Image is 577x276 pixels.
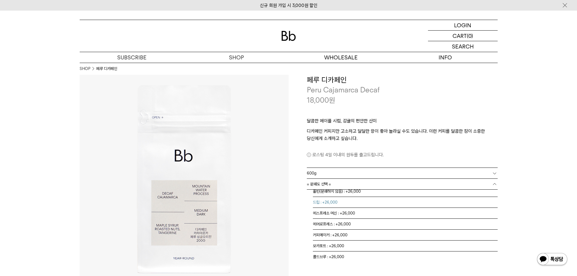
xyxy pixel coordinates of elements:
span: 원 [329,96,335,105]
span: 600g [307,168,317,178]
img: 로고 [281,31,296,41]
p: WHOLESALE [289,52,393,63]
p: CART [453,31,467,41]
p: 로스팅 4일 이내의 원두를 출고드립니다. [307,151,498,158]
a: SHOP [184,52,289,63]
span: = 분쇄도 선택 = [307,179,331,189]
li: 드립 : +26,000 [313,197,498,208]
h3: 페루 디카페인 [307,75,498,85]
p: Peru Cajamarca Decaf [307,85,498,95]
a: 신규 회원 가입 시 3,000원 할인 [260,3,317,8]
li: 페루 디카페인 [96,66,117,72]
p: (0) [467,31,473,41]
li: 에어로프레스 : +26,000 [313,219,498,230]
li: 커피메이커 : +26,000 [313,230,498,241]
p: 디카페인 커피지만 고소하고 달달한 향이 좋아 놀라실 수도 있습니다. 이런 커피를 달콤한 잠이 소중한 당신에게 소개하고 싶습니다. [307,128,498,142]
a: CART (0) [428,31,498,41]
li: 콜드브루 : +26,000 [313,251,498,262]
a: SUBSCRIBE [80,52,184,63]
a: SHOP [80,66,90,72]
p: 18,000 [307,95,335,105]
p: INFO [393,52,498,63]
li: 에스프레소 머신 : +26,000 [313,208,498,219]
p: LOGIN [454,20,471,30]
p: 달콤한 메이플 시럽, 감귤의 편안한 산미 [307,117,498,128]
img: 카카오톡 채널 1:1 채팅 버튼 [536,252,568,267]
li: 홀빈(분쇄하지 않음) : +26,000 [313,186,498,197]
li: 모카포트 : +26,000 [313,241,498,251]
p: SEARCH [452,41,474,52]
a: LOGIN [428,20,498,31]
